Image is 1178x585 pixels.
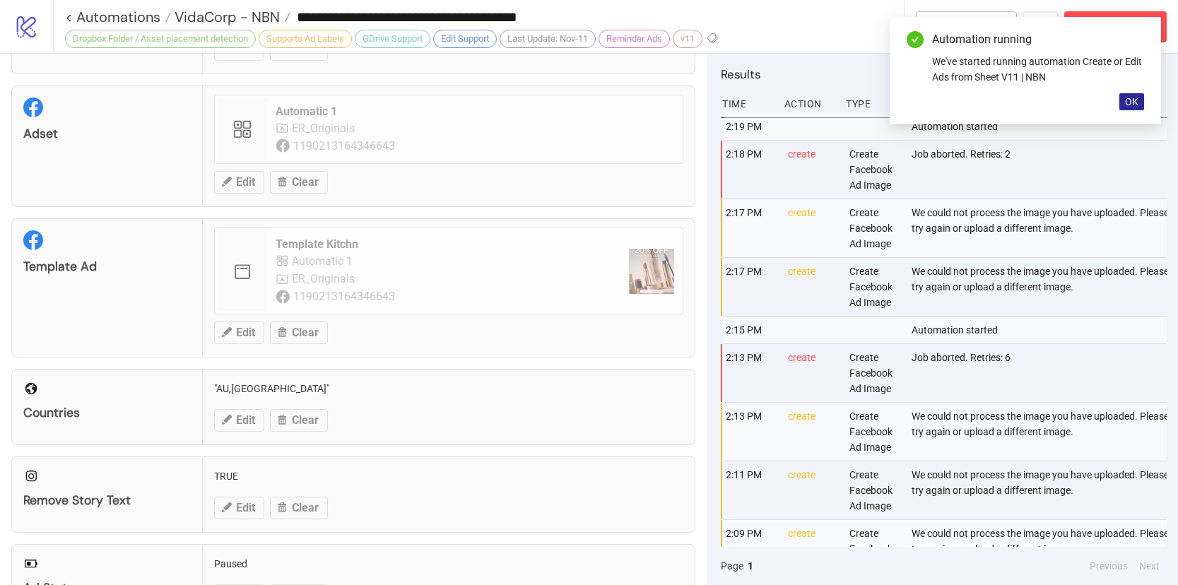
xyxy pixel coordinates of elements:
[724,403,777,461] div: 2:13 PM
[932,54,1144,85] div: We've started running automation Create or Edit Ads from Sheet V11 | NBN
[1064,11,1167,42] button: Abort Run
[724,317,777,343] div: 2:15 PM
[848,141,900,199] div: Create Facebook Ad Image
[171,10,290,24] a: VidaCorp - NBN
[910,344,1170,402] div: Job aborted. Retries: 6
[848,258,900,316] div: Create Facebook Ad Image
[724,113,777,140] div: 2:19 PM
[259,30,352,48] div: Supports Ad Labels
[848,520,900,578] div: Create Facebook Ad Image
[724,258,777,316] div: 2:17 PM
[916,11,1018,42] button: To Builder
[433,30,497,48] div: Edit Support
[1119,93,1144,110] button: OK
[721,90,773,117] div: Time
[910,317,1170,343] div: Automation started
[910,141,1170,199] div: Job aborted. Retries: 2
[500,30,596,48] div: Last Update: Nov-11
[65,10,171,24] a: < Automations
[787,403,839,461] div: create
[848,461,900,519] div: Create Facebook Ad Image
[907,31,924,48] span: check-circle
[787,199,839,257] div: create
[932,31,1144,48] div: Automation running
[721,65,1167,83] h2: Results
[787,520,839,578] div: create
[787,344,839,402] div: create
[910,199,1170,257] div: We could not process the image you have uploaded. Please try again or upload a different image.
[599,30,670,48] div: Reminder Ads
[910,403,1170,461] div: We could not process the image you have uploaded. Please try again or upload a different image.
[848,403,900,461] div: Create Facebook Ad Image
[673,30,702,48] div: v11
[65,30,256,48] div: Dropbox Folder / Asset placement detection
[910,520,1170,578] div: We could not process the image you have uploaded. Please try again or upload a different image.
[787,141,839,199] div: create
[1135,558,1164,574] button: Next
[910,258,1170,316] div: We could not process the image you have uploaded. Please try again or upload a different image.
[724,141,777,199] div: 2:18 PM
[721,558,743,574] span: Page
[724,461,777,519] div: 2:11 PM
[171,8,280,26] span: VidaCorp - NBN
[787,258,839,316] div: create
[724,520,777,578] div: 2:09 PM
[848,344,900,402] div: Create Facebook Ad Image
[743,558,758,574] button: 1
[848,199,900,257] div: Create Facebook Ad Image
[783,90,835,117] div: Action
[787,461,839,519] div: create
[1085,558,1132,574] button: Previous
[1023,11,1059,42] button: ...
[844,90,897,117] div: Type
[910,461,1170,519] div: We could not process the image you have uploaded. Please try again or upload a different image.
[355,30,430,48] div: GDrive Support
[724,199,777,257] div: 2:17 PM
[1125,96,1138,107] span: OK
[724,344,777,402] div: 2:13 PM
